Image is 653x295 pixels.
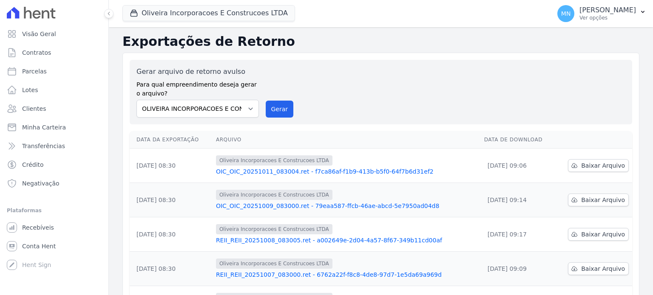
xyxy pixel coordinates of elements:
div: Plataformas [7,205,102,216]
a: Lotes [3,81,105,98]
span: Baixar Arquivo [581,196,625,204]
a: Visão Geral [3,25,105,42]
p: Ver opções [579,14,636,21]
a: Baixar Arquivo [568,159,629,172]
th: Data de Download [481,131,555,149]
a: REII_REII_20251007_083000.ret - 6762a22f-f8c8-4de8-97d7-1e5da69a969d [216,270,477,279]
th: Arquivo [213,131,481,149]
span: Parcelas [22,67,47,76]
span: Contratos [22,48,51,57]
h2: Exportações de Retorno [122,34,639,49]
td: [DATE] 08:30 [130,183,213,217]
a: Negativação [3,175,105,192]
span: Conta Hent [22,242,56,250]
p: [PERSON_NAME] [579,6,636,14]
span: Oliveira Incorporacoes E Construcoes LTDA [216,258,332,269]
span: Baixar Arquivo [581,264,625,273]
a: Minha Carteira [3,119,105,136]
a: OIC_OIC_20251011_083004.ret - f7ca86af-f1b9-413b-b5f0-64f7b6d31ef2 [216,167,477,176]
button: Oliveira Incorporacoes E Construcoes LTDA [122,5,295,21]
button: Gerar [266,101,294,118]
td: [DATE] 08:30 [130,149,213,183]
td: [DATE] 09:09 [481,252,555,286]
a: Baixar Arquivo [568,228,629,241]
a: Transferências [3,138,105,155]
span: Oliveira Incorporacoes E Construcoes LTDA [216,224,332,234]
a: Contratos [3,44,105,61]
td: [DATE] 09:17 [481,217,555,252]
label: Para qual empreendimento deseja gerar o arquivo? [136,77,259,98]
span: Baixar Arquivo [581,161,625,170]
span: Minha Carteira [22,123,66,132]
td: [DATE] 09:14 [481,183,555,217]
td: [DATE] 08:30 [130,217,213,252]
a: Crédito [3,156,105,173]
span: Transferências [22,142,65,150]
button: MN [PERSON_NAME] Ver opções [551,2,653,25]
td: [DATE] 08:30 [130,252,213,286]
th: Data da Exportação [130,131,213,149]
a: REII_REII_20251008_083005.ret - a002649e-2d04-4a57-8f67-349b11cd00af [216,236,477,244]
span: Oliveira Incorporacoes E Construcoes LTDA [216,155,332,166]
span: Crédito [22,160,44,169]
a: Conta Hent [3,238,105,255]
a: Baixar Arquivo [568,262,629,275]
span: Lotes [22,86,38,94]
label: Gerar arquivo de retorno avulso [136,67,259,77]
span: Clientes [22,104,46,113]
span: Baixar Arquivo [581,230,625,239]
a: Recebíveis [3,219,105,236]
a: OIC_OIC_20251009_083000.ret - 79eaa587-ffcb-46ae-abcd-5e7950ad04d8 [216,202,477,210]
a: Parcelas [3,63,105,80]
span: Oliveira Incorporacoes E Construcoes LTDA [216,190,332,200]
span: Negativação [22,179,60,188]
span: Recebíveis [22,223,54,232]
td: [DATE] 09:06 [481,149,555,183]
span: MN [561,11,571,17]
a: Clientes [3,100,105,117]
a: Baixar Arquivo [568,194,629,206]
span: Visão Geral [22,30,56,38]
